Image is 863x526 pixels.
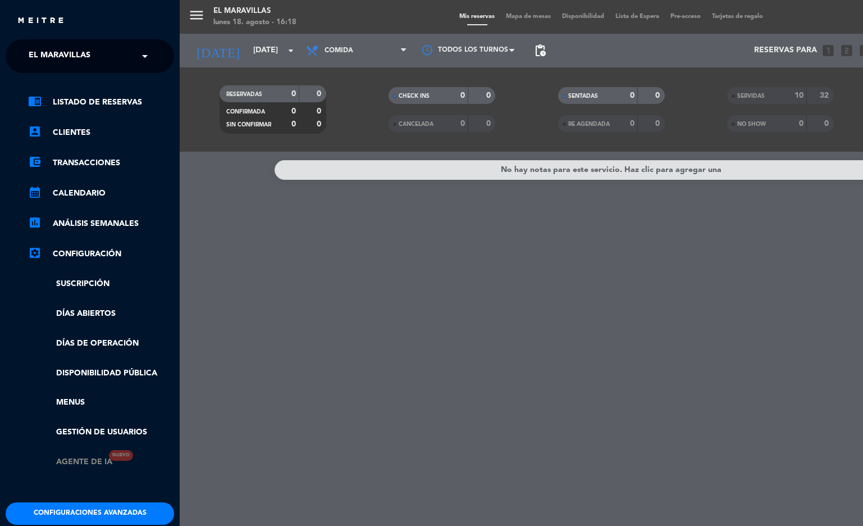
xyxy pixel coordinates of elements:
[28,307,174,320] a: Días abiertos
[28,217,174,230] a: assessmentANÁLISIS SEMANALES
[28,278,174,291] a: Suscripción
[28,94,42,108] i: chrome_reader_mode
[28,216,42,229] i: assessment
[28,155,42,169] i: account_balance_wallet
[28,337,174,350] a: Días de Operación
[28,156,174,170] a: account_balance_walletTransacciones
[28,396,174,409] a: Menus
[28,247,174,261] a: Configuración
[28,125,42,138] i: account_box
[6,502,174,525] button: Configuraciones avanzadas
[28,246,42,260] i: settings_applications
[28,456,112,469] a: Agente de IANuevo
[17,17,65,25] img: MEITRE
[109,450,133,461] div: Nuevo
[29,44,90,68] span: El Maravillas
[28,185,42,199] i: calendar_month
[28,426,174,439] a: Gestión de usuarios
[28,187,174,200] a: calendar_monthCalendario
[28,96,174,109] a: chrome_reader_modeListado de Reservas
[28,126,174,139] a: account_boxClientes
[533,44,547,57] span: pending_actions
[28,367,174,380] a: Disponibilidad pública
